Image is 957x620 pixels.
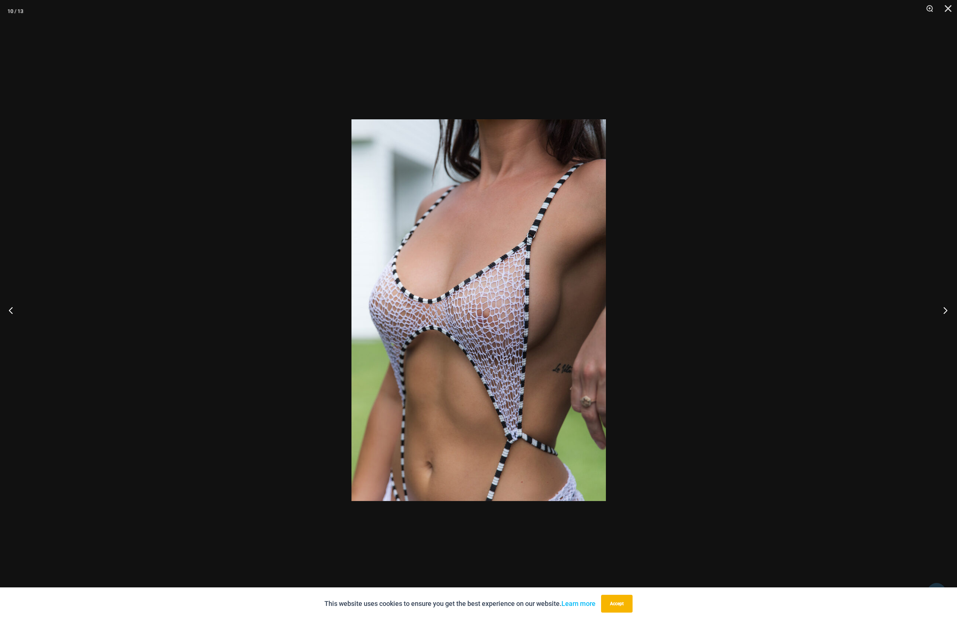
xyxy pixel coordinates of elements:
div: 10 / 13 [7,6,23,17]
p: This website uses cookies to ensure you get the best experience on our website. [324,598,596,609]
img: Inferno Mesh Black White 8561 One Piece 01 [351,119,606,501]
a: Learn more [561,600,596,607]
button: Accept [601,595,633,613]
button: Next [929,292,957,329]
